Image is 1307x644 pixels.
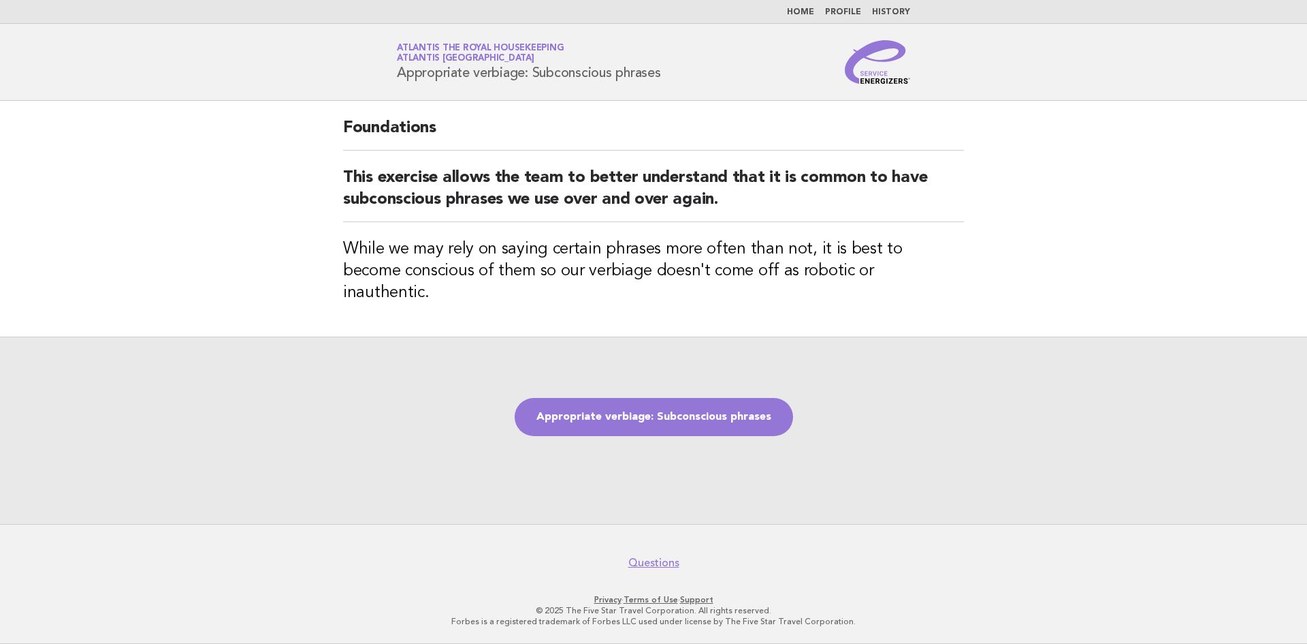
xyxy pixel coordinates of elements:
a: Home [787,8,814,16]
p: © 2025 The Five Star Travel Corporation. All rights reserved. [237,605,1070,616]
h2: This exercise allows the team to better understand that it is common to have subconscious phrases... [343,167,964,222]
p: · · [237,594,1070,605]
img: Service Energizers [845,40,910,84]
a: Appropriate verbiage: Subconscious phrases [515,398,793,436]
h2: Foundations [343,117,964,151]
a: Support [680,595,713,604]
a: Profile [825,8,861,16]
a: History [872,8,910,16]
a: Questions [628,556,679,570]
p: Forbes is a registered trademark of Forbes LLC used under license by The Five Star Travel Corpora... [237,616,1070,627]
a: Terms of Use [624,595,678,604]
h3: While we may rely on saying certain phrases more often than not, it is best to become conscious o... [343,239,964,304]
a: Privacy [594,595,622,604]
h1: Appropriate verbiage: Subconscious phrases [397,44,661,80]
a: Atlantis the Royal HousekeepingAtlantis [GEOGRAPHIC_DATA] [397,44,564,63]
span: Atlantis [GEOGRAPHIC_DATA] [397,55,534,63]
